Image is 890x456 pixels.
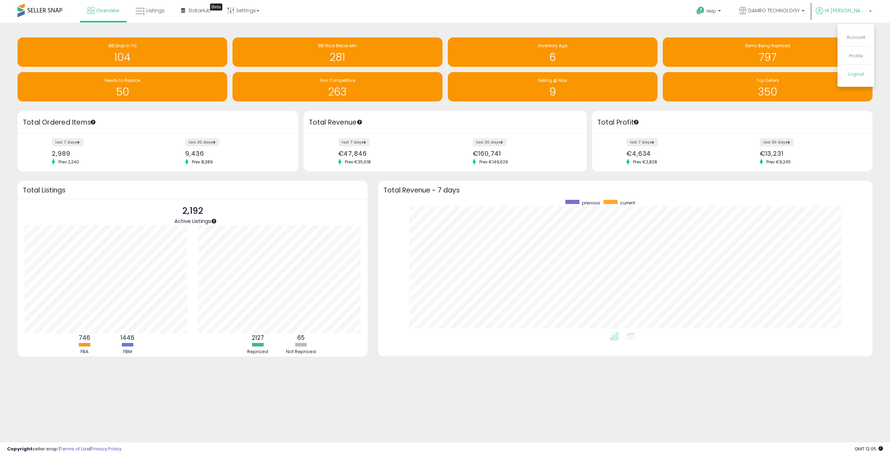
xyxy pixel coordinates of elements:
div: €13,231 [760,150,860,157]
span: Prev: €2,828 [630,159,661,165]
a: Logout [848,71,864,77]
div: Tooltip anchor [210,3,222,10]
h1: 281 [236,51,439,63]
h1: 9 [451,86,654,98]
h1: 350 [666,86,869,98]
div: Repriced [237,349,279,355]
a: BB Drop in 7d 104 [18,37,227,67]
a: Inventory Age 6 [448,37,658,67]
span: DataHub [189,7,211,14]
h1: 6 [451,51,654,63]
div: Tooltip anchor [633,119,639,125]
b: 1446 [120,334,134,342]
div: Tooltip anchor [211,218,217,224]
h1: 104 [21,51,224,63]
span: Non Competitive [320,77,355,83]
span: current [620,200,635,206]
a: Non Competitive 263 [232,72,442,101]
label: last 30 days [185,138,219,146]
span: DAMRO TECHNOLOGY [748,7,800,14]
a: Account [847,34,865,41]
a: Needs to Reprice 50 [18,72,227,101]
h3: Total Ordered Items [23,118,293,127]
div: €160,741 [473,150,574,157]
a: Profile [849,52,863,59]
i: Get Help [696,6,705,15]
h3: Total Listings [23,188,362,193]
span: Active Listings [174,217,211,225]
div: 9,436 [185,150,286,157]
h3: Total Profit [597,118,868,127]
div: Tooltip anchor [90,119,96,125]
label: last 7 days [52,138,83,146]
span: Hi [PERSON_NAME] [825,7,867,14]
div: FBA [63,349,105,355]
span: Prev: €149,629 [476,159,512,165]
span: Prev: 8,389 [188,159,216,165]
a: Selling @ Max 9 [448,72,658,101]
a: Help [691,1,728,23]
label: last 7 days [338,138,370,146]
b: 65 [297,334,305,342]
span: Overview [96,7,119,14]
h3: Total Revenue - 7 days [383,188,867,193]
span: Prev: €9,245 [763,159,794,165]
a: Items Being Repriced 797 [663,37,872,67]
span: Listings [146,7,165,14]
span: Selling @ Max [538,77,567,83]
div: Tooltip anchor [356,119,363,125]
span: BB Price Below Min [318,43,357,49]
label: last 7 days [626,138,658,146]
span: Items Being Repriced [745,43,790,49]
b: 746 [79,334,90,342]
h3: Total Revenue [309,118,582,127]
label: last 30 days [760,138,794,146]
div: €4,634 [626,150,727,157]
a: Top Sellers 350 [663,72,872,101]
div: Not Repriced [280,349,322,355]
div: €47,846 [338,150,440,157]
span: Prev: €35,618 [341,159,374,165]
a: Hi [PERSON_NAME] [816,7,872,23]
span: BB Drop in 7d [109,43,137,49]
h1: 263 [236,86,439,98]
label: last 30 days [473,138,507,146]
div: 2,989 [52,150,152,157]
span: previous [582,200,600,206]
span: Prev: 2,240 [55,159,83,165]
p: 2,192 [174,204,211,218]
span: Inventory Age [538,43,567,49]
span: Help [707,8,716,14]
span: Top Sellers [756,77,779,83]
div: FBM [106,349,148,355]
h1: 50 [21,86,224,98]
h1: 797 [666,51,869,63]
a: BB Price Below Min 281 [232,37,442,67]
b: 2127 [252,334,264,342]
span: Needs to Reprice [105,77,140,83]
